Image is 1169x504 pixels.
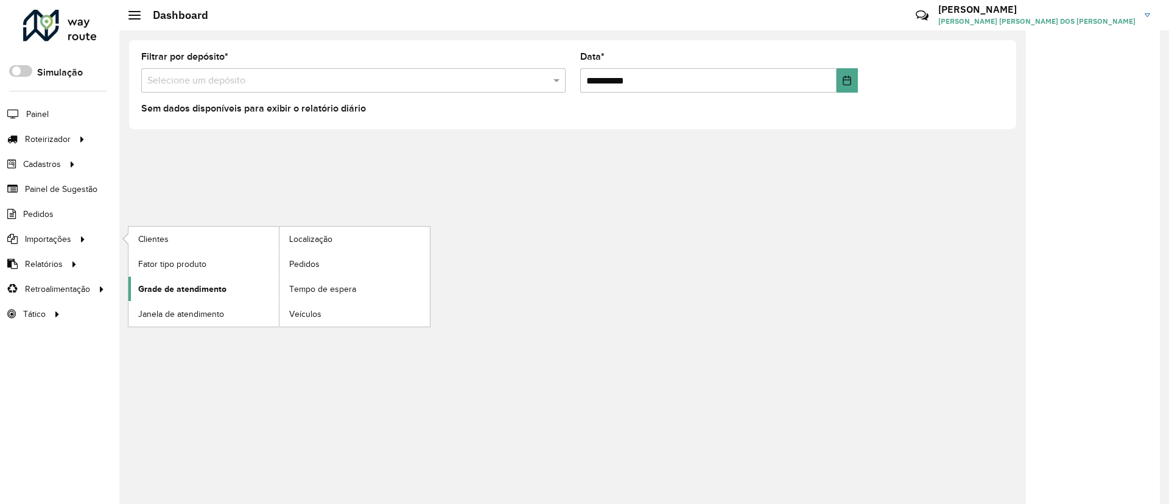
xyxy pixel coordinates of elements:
span: Retroalimentação [25,283,90,296]
a: Fator tipo produto [128,252,279,276]
label: Data [580,49,605,64]
a: Veículos [279,302,430,326]
span: Cadastros [23,158,61,171]
h2: Dashboard [141,9,208,22]
span: [PERSON_NAME] [PERSON_NAME] DOS [PERSON_NAME] [938,16,1136,27]
h3: [PERSON_NAME] [938,4,1136,15]
span: Importações [25,233,71,246]
span: Painel de Sugestão [25,183,97,196]
a: Grade de atendimento [128,277,279,301]
span: Localização [289,233,332,246]
span: Clientes [138,233,169,246]
a: Pedidos [279,252,430,276]
button: Choose Date [837,68,858,93]
label: Filtrar por depósito [141,49,228,64]
span: Roteirizador [25,133,71,146]
span: Relatórios [25,258,63,271]
span: Tático [23,308,46,321]
a: Clientes [128,227,279,251]
span: Fator tipo produto [138,258,206,271]
span: Grade de atendimento [138,283,226,296]
span: Veículos [289,308,321,321]
span: Janela de atendimento [138,308,224,321]
a: Localização [279,227,430,251]
label: Simulação [37,65,83,80]
a: Contato Rápido [909,2,935,29]
label: Sem dados disponíveis para exibir o relatório diário [141,101,366,116]
span: Tempo de espera [289,283,356,296]
span: Painel [26,108,49,121]
a: Tempo de espera [279,277,430,301]
span: Pedidos [23,208,54,221]
span: Pedidos [289,258,320,271]
a: Janela de atendimento [128,302,279,326]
